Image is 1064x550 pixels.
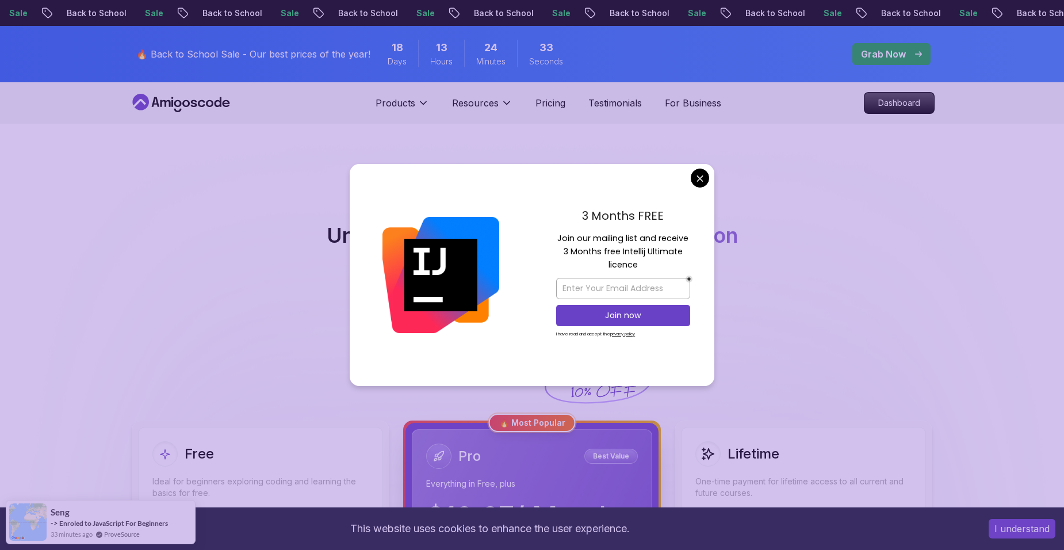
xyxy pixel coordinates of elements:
[271,7,308,19] p: Sale
[535,96,565,110] a: Pricing
[872,7,950,19] p: Back to School
[864,93,934,113] p: Dashboard
[436,40,447,56] span: 13 Hours
[476,56,506,67] span: Minutes
[728,445,779,463] h2: Lifetime
[588,96,642,110] a: Testimonials
[430,56,453,67] span: Hours
[329,7,407,19] p: Back to School
[185,445,214,463] h2: Free
[51,507,70,517] span: Seng
[695,476,912,499] p: One-time payment for lifetime access to all current and future courses.
[452,96,512,119] button: Resources
[426,478,638,490] p: Everything in Free, plus
[51,518,58,528] span: ->
[392,40,403,56] span: 18 Days
[426,503,615,531] p: $ 19.97 / Month
[950,7,987,19] p: Sale
[864,92,935,114] a: Dashboard
[376,96,429,119] button: Products
[600,7,679,19] p: Back to School
[59,519,168,528] a: Enroled to JavaScript For Beginners
[104,529,140,539] a: ProveSource
[679,7,715,19] p: Sale
[814,7,851,19] p: Sale
[193,7,271,19] p: Back to School
[484,40,497,56] span: 24 Minutes
[136,47,370,61] p: 🔥 Back to School Sale - Our best prices of the year!
[9,503,47,541] img: provesource social proof notification image
[989,519,1055,538] button: Accept cookies
[136,7,173,19] p: Sale
[529,56,563,67] span: Seconds
[51,529,93,539] span: 33 minutes ago
[376,96,415,110] p: Products
[458,447,481,465] h2: Pro
[327,224,738,247] h2: Unlimited Learning with
[586,450,636,462] p: Best Value
[665,96,721,110] a: For Business
[543,7,580,19] p: Sale
[9,516,971,541] div: This website uses cookies to enhance the user experience.
[539,40,553,56] span: 33 Seconds
[452,96,499,110] p: Resources
[388,56,407,67] span: Days
[861,47,906,61] p: Grab Now
[465,7,543,19] p: Back to School
[736,7,814,19] p: Back to School
[407,7,444,19] p: Sale
[152,476,369,499] p: Ideal for beginners exploring coding and learning the basics for free.
[58,7,136,19] p: Back to School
